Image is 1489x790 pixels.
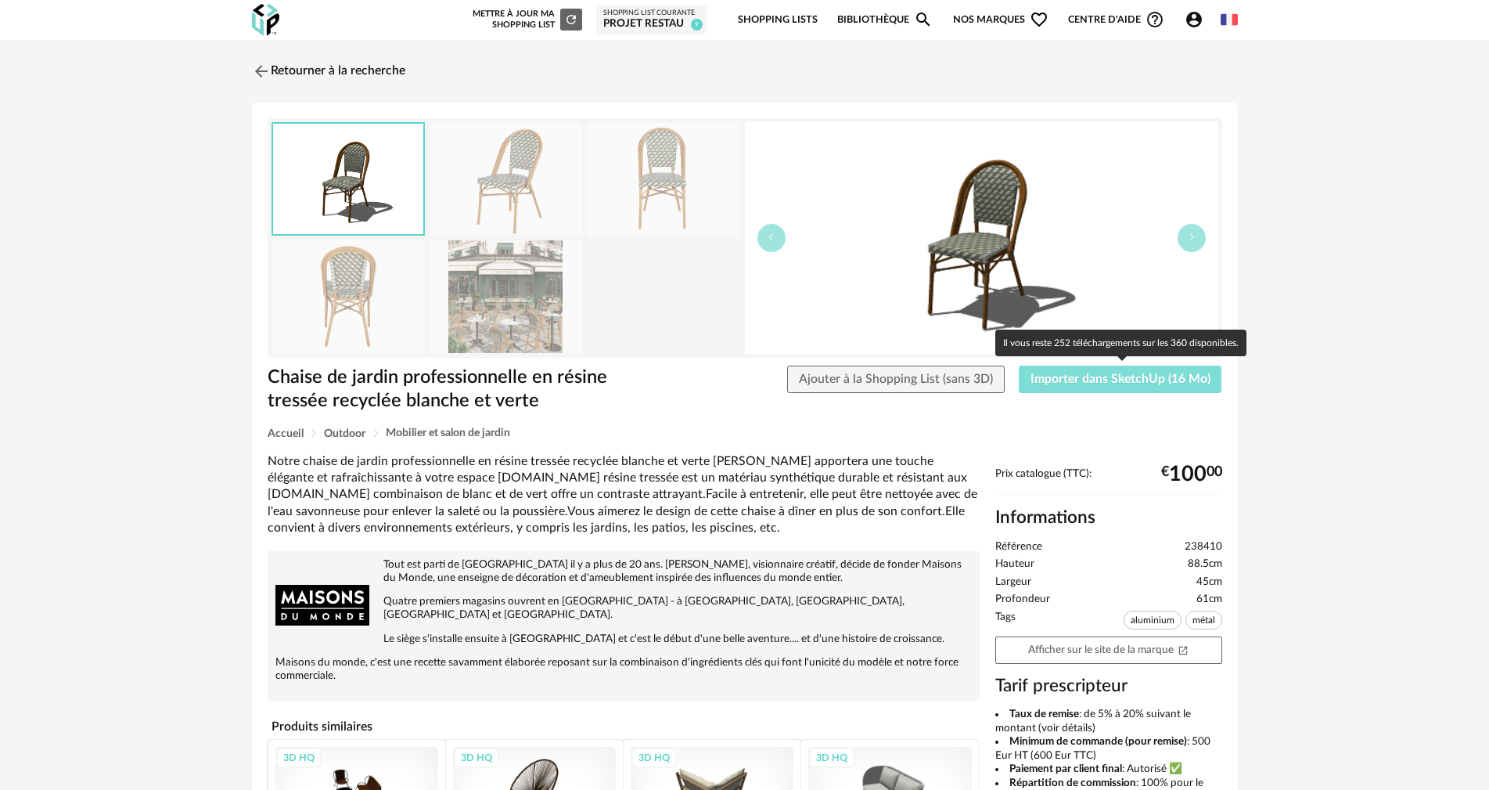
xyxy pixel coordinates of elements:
a: BibliothèqueMagnify icon [837,2,933,38]
span: Account Circle icon [1185,10,1210,29]
h2: Informations [995,507,1222,529]
img: chaise-de-jardin-professionnelle-en-resine-tressee-recyclee-blanche-et-verte-1000-2-36-238410_10.jpg [588,123,739,235]
span: Open In New icon [1178,644,1189,655]
span: Largeur [995,575,1031,590]
span: aluminium [1124,611,1181,629]
p: Tout est parti de [GEOGRAPHIC_DATA] il y a plus de 20 ans. [PERSON_NAME], visionnaire créatif, dé... [275,558,972,585]
img: fr [1221,11,1238,28]
div: 3D HQ [454,748,499,768]
b: Taux de remise [1009,709,1079,720]
img: chaise-de-jardin-professionnelle-en-resine-tressee-recyclee-blanche-et-verte-1000-2-36-238410_9.jpg [430,123,581,235]
h4: Produits similaires [268,715,980,738]
img: chaise-de-jardin-professionnelle-en-resine-tressee-recyclee-blanche-et-verte-1000-2-36-238410_6.jpg [430,240,581,352]
div: 3D HQ [809,748,854,768]
a: Afficher sur le site de la marqueOpen In New icon [995,637,1222,664]
img: thumbnail.png [273,124,423,234]
b: Répartition de commission [1009,777,1136,788]
div: Prix catalogue (TTC): [995,467,1222,496]
span: Ajouter à la Shopping List (sans 3D) [799,373,993,385]
span: Mobilier et salon de jardin [386,427,510,438]
div: € 00 [1161,468,1222,481]
div: 3D HQ [631,748,677,768]
a: Shopping List courante PROJET RESTAU 9 [603,9,700,31]
span: Nos marques [953,2,1048,38]
span: 61cm [1196,593,1222,607]
span: Magnify icon [914,10,933,29]
span: Accueil [268,428,304,439]
p: Le siège s'installe ensuite à [GEOGRAPHIC_DATA] et c'est le début d'une belle aventure.... et d'u... [275,633,972,646]
li: : Autorisé ✅ [995,763,1222,777]
div: PROJET RESTAU [603,17,700,31]
p: Maisons du monde, c'est une recette savamment élaborée reposant sur la combinaison d'ingrédients ... [275,656,972,683]
img: brand logo [275,558,369,652]
span: Tags [995,611,1016,633]
span: Importer dans SketchUp (16 Mo) [1030,373,1210,385]
button: Importer dans SketchUp (16 Mo) [1019,366,1222,394]
span: 9 [691,19,703,31]
a: Shopping Lists [738,2,818,38]
img: thumbnail.png [745,122,1218,354]
li: : 500 Eur HT (600 Eur TTC) [995,735,1222,763]
span: métal [1185,611,1222,629]
span: Account Circle icon [1185,10,1203,29]
div: Mettre à jour ma Shopping List [469,9,582,31]
b: Paiement par client final [1009,763,1122,774]
p: Quatre premiers magasins ouvrent en [GEOGRAPHIC_DATA] - à [GEOGRAPHIC_DATA], [GEOGRAPHIC_DATA], [... [275,595,972,622]
img: chaise-de-jardin-professionnelle-en-resine-tressee-recyclee-blanche-et-verte-1000-2-36-238410_11.jpg [272,240,424,352]
h3: Tarif prescripteur [995,675,1222,698]
div: Notre chaise de jardin professionnelle en résine tressée recyclée blanche et verte [PERSON_NAME] ... [268,453,980,536]
li: : de 5% à 20% suivant le montant (voir détails) [995,708,1222,735]
div: Breadcrumb [268,427,1222,439]
b: Minimum de commande (pour remise) [1009,736,1187,747]
span: 45cm [1196,575,1222,590]
h1: Chaise de jardin professionnelle en résine tressée recyclée blanche et verte [268,366,656,413]
img: OXP [252,4,279,36]
span: Centre d'aideHelp Circle Outline icon [1068,10,1164,29]
div: 3D HQ [276,748,322,768]
span: Référence [995,540,1042,554]
a: Retourner à la recherche [252,54,405,88]
span: Refresh icon [564,15,578,23]
img: svg+xml;base64,PHN2ZyB3aWR0aD0iMjQiIGhlaWdodD0iMjQiIHZpZXdCb3g9IjAgMCAyNCAyNCIgZmlsbD0ibm9uZSIgeG... [252,62,271,81]
button: Ajouter à la Shopping List (sans 3D) [787,366,1005,394]
span: 238410 [1185,540,1222,554]
span: 100 [1169,468,1207,481]
span: Hauteur [995,557,1034,572]
div: Il vous reste 252 téléchargements sur les 360 disponibles. [995,330,1246,356]
span: Profondeur [995,593,1050,607]
span: Help Circle Outline icon [1146,10,1164,29]
span: Heart Outline icon [1030,10,1048,29]
span: 88.5cm [1188,557,1222,572]
div: Shopping List courante [603,9,700,18]
span: Outdoor [324,428,365,439]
